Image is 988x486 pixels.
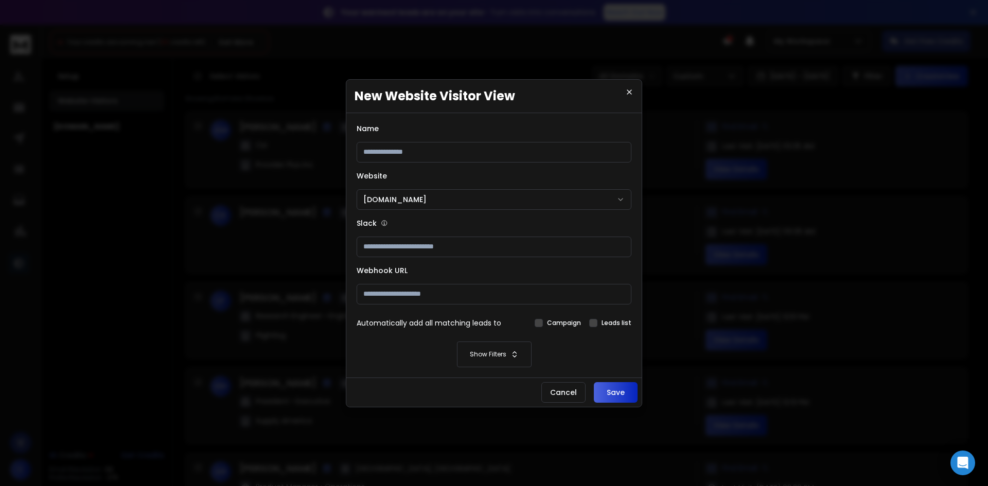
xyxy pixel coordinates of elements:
[547,319,581,327] label: Campaign
[357,265,408,276] label: Webhook URL
[346,80,642,113] h1: New Website Visitor View
[602,319,631,327] label: Leads list
[357,123,379,134] label: Name
[541,382,586,403] button: Cancel
[357,189,631,210] button: [DOMAIN_NAME]
[950,451,975,475] div: Open Intercom Messenger
[357,218,377,228] label: Slack
[594,382,638,403] button: Save
[470,350,506,358] p: Show Filters
[357,171,387,181] label: Website
[357,341,631,367] button: Show Filters
[357,318,501,328] h3: Automatically add all matching leads to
